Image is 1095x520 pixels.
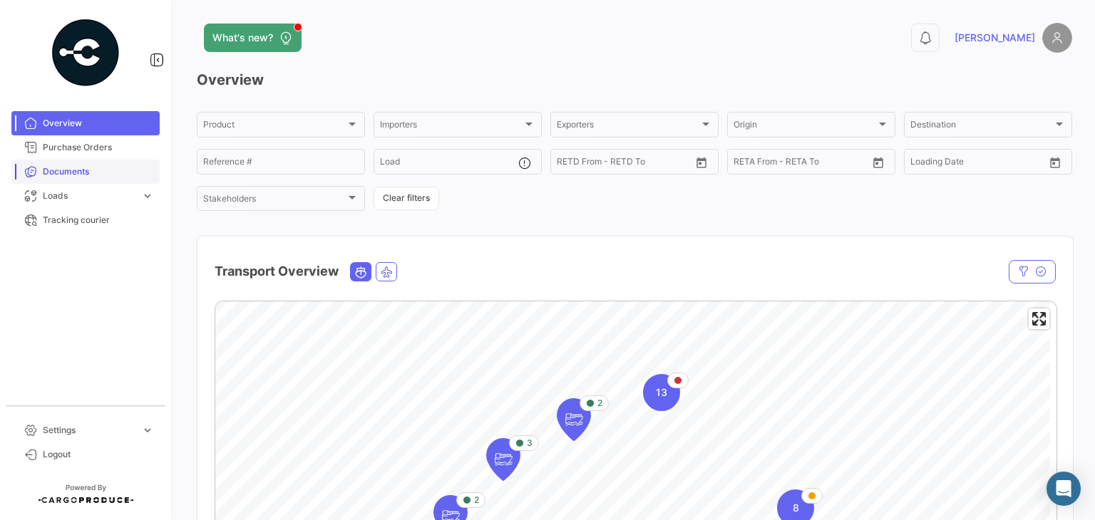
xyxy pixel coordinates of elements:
span: Tracking courier [43,214,154,227]
span: Destination [910,122,1053,132]
span: 2 [597,397,602,410]
span: expand_more [141,189,154,202]
button: What's new? [204,24,302,52]
span: Origin [734,122,876,132]
span: Product [203,122,346,132]
input: To [764,159,828,169]
input: From [557,159,577,169]
div: Map marker [643,374,680,411]
input: To [587,159,651,169]
button: Open calendar [1044,152,1066,173]
span: 13 [656,385,667,400]
button: Air [376,263,396,281]
button: Open calendar [691,152,712,173]
span: Stakeholders [203,196,346,206]
span: [PERSON_NAME] [955,31,1035,45]
h3: Overview [197,70,1072,90]
span: 2 [474,494,479,506]
input: To [940,159,1004,169]
button: Clear filters [374,187,439,210]
input: From [734,159,754,169]
a: Purchase Orders [11,135,160,160]
button: Open calendar [868,152,889,173]
img: powered-by.png [50,17,121,88]
button: Enter fullscreen [1029,308,1049,329]
a: Documents [11,160,160,184]
span: 8 [793,501,799,515]
span: Exporters [557,122,699,132]
span: expand_more [141,424,154,437]
span: Importers [380,122,523,132]
input: From [910,159,930,169]
div: Map marker [486,438,520,481]
div: Abrir Intercom Messenger [1047,472,1081,506]
h4: Transport Overview [215,261,339,281]
span: Loads [43,189,135,202]
span: Overview [43,117,154,130]
div: Map marker [557,398,591,441]
a: Overview [11,111,160,135]
span: Settings [43,424,135,437]
span: 3 [527,437,533,449]
span: Logout [43,448,154,461]
span: Documents [43,165,154,178]
span: Purchase Orders [43,141,154,154]
img: placeholder-user.png [1042,23,1072,53]
button: Ocean [351,263,371,281]
a: Tracking courier [11,208,160,232]
span: What's new? [212,31,273,45]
